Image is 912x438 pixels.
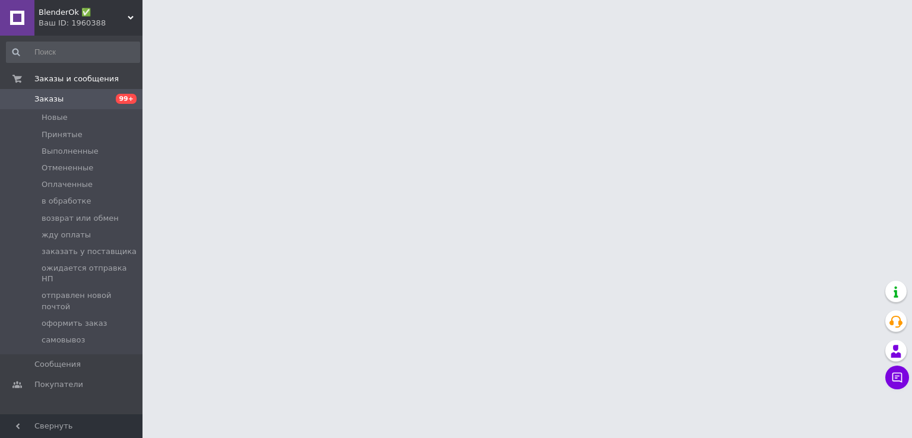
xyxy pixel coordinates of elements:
span: отправлен новой почтой [42,290,139,312]
span: Новые [42,112,68,123]
span: Выполненные [42,146,99,157]
span: Сообщения [34,359,81,370]
span: Отмененные [42,163,93,173]
span: Заказы [34,94,64,104]
span: в обработке [42,196,91,207]
span: Оплаченные [42,179,93,190]
span: Заказы и сообщения [34,74,119,84]
span: заказать у поставщика [42,246,137,257]
span: BlenderOk ✅ [39,7,128,18]
button: Чат с покупателем [885,366,909,389]
span: ожидается отправка НП [42,263,139,284]
span: самовывоз [42,335,85,345]
span: Принятые [42,129,83,140]
span: жду оплаты [42,230,91,240]
div: Ваш ID: 1960388 [39,18,142,28]
input: Поиск [6,42,140,63]
span: оформить заказ [42,318,107,329]
span: Покупатели [34,379,83,390]
span: 99+ [116,94,137,104]
span: возврат или обмен [42,213,119,224]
